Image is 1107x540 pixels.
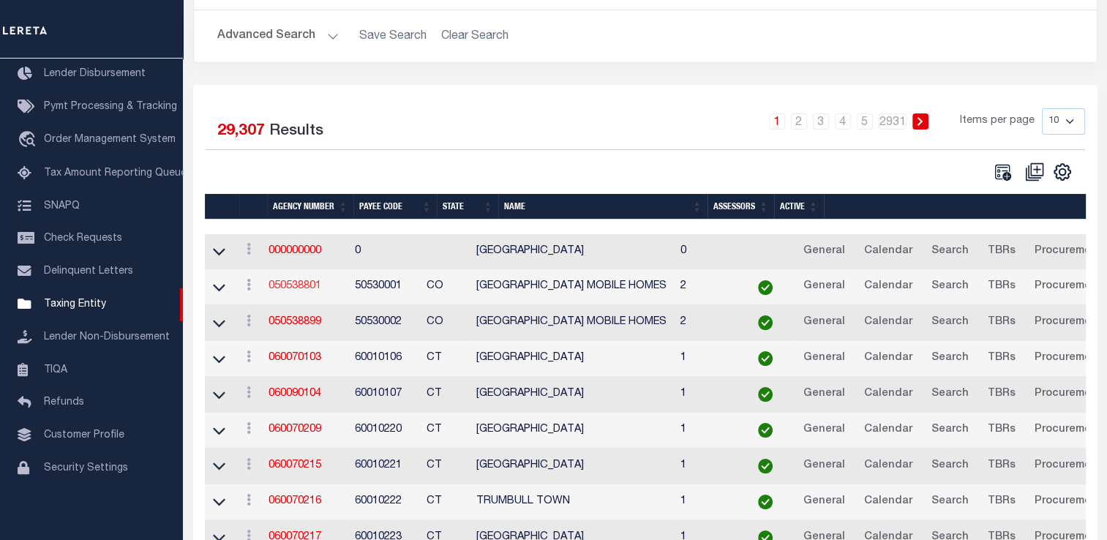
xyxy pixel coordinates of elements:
a: Calendar [857,275,918,299]
a: 000000000 [269,246,321,256]
span: 29,307 [217,124,265,139]
td: 2 [674,269,740,305]
img: check-icon-green.svg [758,351,773,366]
img: check-icon-green.svg [758,459,773,473]
td: CT [421,484,470,520]
td: 1 [674,377,740,413]
span: Check Requests [44,233,122,244]
td: [GEOGRAPHIC_DATA] [470,377,674,413]
img: check-icon-green.svg [758,315,773,330]
td: 1 [674,449,740,484]
a: 3 [813,113,829,130]
a: Calendar [857,311,918,334]
td: 60010221 [349,449,421,484]
a: 060090104 [269,389,321,399]
img: check-icon-green.svg [758,495,773,509]
span: Lender Disbursement [44,69,146,79]
td: 1 [674,413,740,449]
td: 60010106 [349,341,421,377]
a: Calendar [857,240,918,263]
a: Calendar [857,490,918,514]
td: CT [421,413,470,449]
a: General [796,383,851,406]
a: TBRs [980,311,1021,334]
a: Search [924,311,975,334]
a: 050538899 [269,317,321,327]
td: CT [421,449,470,484]
td: 60010222 [349,484,421,520]
td: 2 [674,305,740,341]
span: Taxing Entity [44,299,106,310]
td: CT [421,341,470,377]
a: General [796,347,851,370]
i: travel_explore [18,131,41,150]
a: General [796,419,851,442]
a: Search [924,454,975,478]
td: [GEOGRAPHIC_DATA] [470,341,674,377]
a: TBRs [980,240,1021,263]
span: Items per page [960,113,1035,130]
a: TBRs [980,347,1021,370]
a: TBRs [980,490,1021,514]
a: Calendar [857,454,918,478]
button: Advanced Search [217,22,339,50]
a: 060070215 [269,460,321,470]
a: TBRs [980,275,1021,299]
a: Search [924,240,975,263]
span: Security Settings [44,463,128,473]
td: TRUMBULL TOWN [470,484,674,520]
td: [GEOGRAPHIC_DATA] [470,449,674,484]
td: [GEOGRAPHIC_DATA] [470,413,674,449]
a: 4 [835,113,851,130]
a: 5 [857,113,873,130]
a: General [796,275,851,299]
a: 1 [769,113,785,130]
td: 60010107 [349,377,421,413]
td: 0 [674,234,740,270]
th: Payee Code: activate to sort column ascending [353,194,437,220]
td: 0 [349,234,421,270]
span: Customer Profile [44,430,124,440]
td: 50530002 [349,305,421,341]
a: Calendar [857,347,918,370]
td: 1 [674,484,740,520]
a: 060070209 [269,424,321,435]
a: TBRs [980,383,1021,406]
a: TBRs [980,454,1021,478]
label: Results [269,120,323,143]
span: Lender Non-Disbursement [44,332,170,342]
th: Assessors: activate to sort column ascending [708,194,774,220]
img: check-icon-green.svg [758,280,773,295]
span: Pymt Processing & Tracking [44,102,177,112]
th: State: activate to sort column ascending [437,194,498,220]
a: Search [924,383,975,406]
a: Search [924,490,975,514]
a: Search [924,419,975,442]
a: 060070216 [269,496,321,506]
th: Active: activate to sort column ascending [774,194,824,220]
a: General [796,240,851,263]
span: Tax Amount Reporting Queue [44,168,187,179]
td: CT [421,377,470,413]
a: 050538801 [269,281,321,291]
img: check-icon-green.svg [758,387,773,402]
span: TIQA [44,364,67,375]
a: Calendar [857,383,918,406]
td: 60010220 [349,413,421,449]
a: 2931 [879,113,907,130]
span: Order Management System [44,135,176,145]
a: 2 [791,113,807,130]
th: Name: activate to sort column ascending [498,194,708,220]
a: General [796,490,851,514]
td: CO [421,305,470,341]
th: Agency Number: activate to sort column ascending [267,194,353,220]
a: Search [924,275,975,299]
a: General [796,454,851,478]
a: Calendar [857,419,918,442]
a: Search [924,347,975,370]
td: [GEOGRAPHIC_DATA] MOBILE HOMES [470,305,674,341]
a: 060070103 [269,353,321,363]
span: Delinquent Letters [44,266,133,277]
span: SNAPQ [44,200,80,211]
td: 50530001 [349,269,421,305]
